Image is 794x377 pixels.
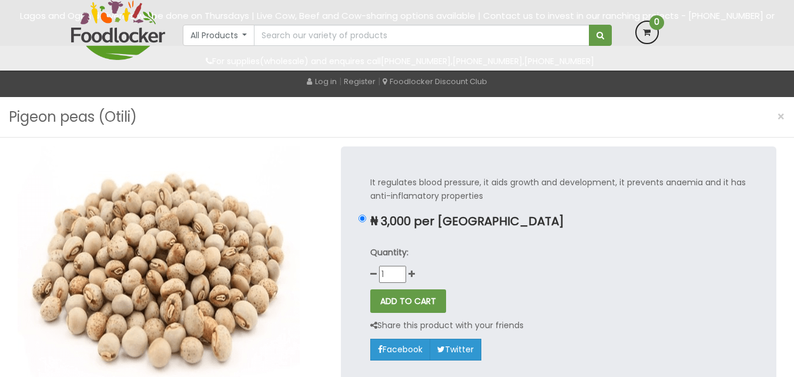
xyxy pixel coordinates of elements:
[9,106,137,128] h3: Pigeon peas (Otili)
[378,75,380,87] span: |
[383,76,487,87] a: Foodlocker Discount Club
[370,339,430,360] a: Facebook
[777,108,785,125] span: ×
[339,75,341,87] span: |
[307,76,337,87] a: Log in
[370,215,747,228] p: ₦ 3,000 per [GEOGRAPHIC_DATA]
[430,339,481,360] a: Twitter
[370,246,408,258] strong: Quantity:
[370,176,747,203] p: It regulates blood pressure, it aids growth and development, it prevents anaemia and it has anti-...
[370,319,524,332] p: Share this product with your friends
[771,105,791,129] button: Close
[344,76,376,87] a: Register
[254,25,589,46] input: Search our variety of products
[649,15,664,30] span: 0
[359,215,366,222] input: ₦ 3,000 per [GEOGRAPHIC_DATA]
[183,25,255,46] button: All Products
[370,289,446,313] button: ADD TO CART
